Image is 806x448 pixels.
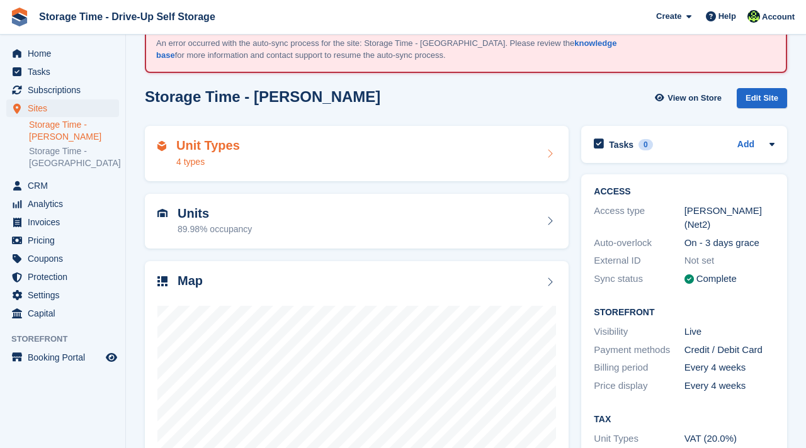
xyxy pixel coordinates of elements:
div: Price display [594,379,684,393]
div: Edit Site [737,88,787,109]
h2: Map [178,274,203,288]
h2: Tax [594,415,775,425]
a: menu [6,177,119,194]
span: Account [762,11,795,23]
a: Unit Types 4 types [145,126,569,181]
div: External ID [594,254,684,268]
span: Capital [28,305,103,322]
img: unit-type-icn-2b2737a686de81e16bb02015468b77c625bbabd49415b5ef34ead5e3b44a266d.svg [157,141,166,151]
a: Storage Time - [GEOGRAPHIC_DATA] [29,145,119,169]
a: menu [6,195,119,213]
span: Analytics [28,195,103,213]
span: Subscriptions [28,81,103,99]
div: Sync status [594,272,684,286]
h2: Storage Time - [PERSON_NAME] [145,88,380,105]
h2: ACCESS [594,187,775,197]
a: menu [6,268,119,286]
span: Pricing [28,232,103,249]
span: Settings [28,286,103,304]
span: Storefront [11,333,125,345]
div: 0 [639,139,653,150]
img: unit-icn-7be61d7bf1b0ce9d3e12c5938cc71ed9869f7b940bace4675aadf7bd6d80202e.svg [157,209,167,218]
span: Tasks [28,63,103,81]
h2: Units [178,206,252,221]
a: menu [6,213,119,231]
div: Live [684,325,775,339]
a: menu [6,305,119,322]
a: Edit Site [737,88,787,114]
a: menu [6,232,119,249]
span: Sites [28,99,103,117]
div: VAT (20.0%) [684,432,775,446]
div: 89.98% occupancy [178,223,252,236]
a: menu [6,349,119,366]
a: Storage Time - [PERSON_NAME] [29,119,119,143]
div: Visibility [594,325,684,339]
div: Billing period [594,361,684,375]
span: View on Store [667,92,722,104]
div: Payment methods [594,343,684,357]
img: stora-icon-8386f47178a22dfd0bd8f6a31ec36ba5ce8667c1dd55bd0f319d3a0aa187defe.svg [10,8,29,26]
a: View on Store [653,88,727,109]
a: menu [6,99,119,117]
span: CRM [28,177,103,194]
a: menu [6,81,119,99]
img: map-icn-33ee37083ee616e46c38cad1a60f524a97daa1e2b2c8c0bc3eb3415660979fc1.svg [157,276,167,286]
a: menu [6,45,119,62]
span: Home [28,45,103,62]
span: Booking Portal [28,349,103,366]
a: Storage Time - Drive-Up Self Storage [34,6,220,27]
span: Create [656,10,681,23]
p: An error occurred with the auto-sync process for the site: Storage Time - [GEOGRAPHIC_DATA]. Plea... [156,37,628,62]
a: Units 89.98% occupancy [145,194,569,249]
div: Unit Types [594,432,684,446]
div: Every 4 weeks [684,379,775,393]
div: Not set [684,254,775,268]
div: On - 3 days grace [684,236,775,250]
div: Auto-overlock [594,236,684,250]
div: Every 4 weeks [684,361,775,375]
div: Complete [696,272,737,286]
img: Laaibah Sarwar [747,10,760,23]
h2: Unit Types [176,138,240,153]
a: Add [737,138,754,152]
h2: Tasks [609,139,633,150]
div: [PERSON_NAME] (Net2) [684,204,775,232]
a: menu [6,286,119,304]
span: Protection [28,268,103,286]
a: menu [6,250,119,267]
a: Preview store [104,350,119,365]
span: Invoices [28,213,103,231]
div: Access type [594,204,684,232]
a: menu [6,63,119,81]
h2: Storefront [594,308,775,318]
span: Help [718,10,736,23]
span: Coupons [28,250,103,267]
div: Credit / Debit Card [684,343,775,357]
div: 4 types [176,155,240,169]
